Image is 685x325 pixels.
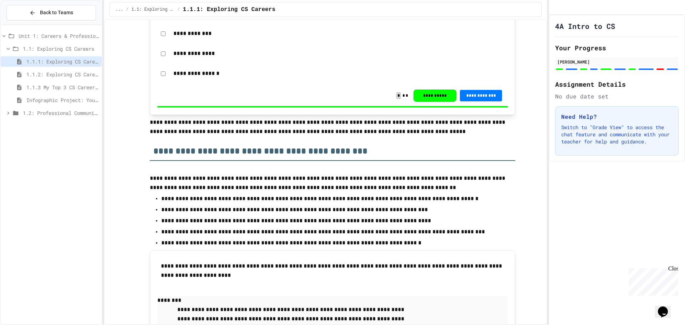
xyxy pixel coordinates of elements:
[561,112,673,121] h3: Need Help?
[26,58,99,65] span: 1.1.1: Exploring CS Careers
[23,45,99,52] span: 1.1: Exploring CS Careers
[177,7,180,12] span: /
[6,5,96,20] button: Back to Teams
[555,43,679,53] h2: Your Progress
[183,5,275,14] span: 1.1.1: Exploring CS Careers
[19,32,99,40] span: Unit 1: Careers & Professionalism
[26,83,99,91] span: 1.1.3 My Top 3 CS Careers!
[26,96,99,104] span: Infographic Project: Your favorite CS
[23,109,99,117] span: 1.2: Professional Communication
[116,7,123,12] span: ...
[26,71,99,78] span: 1.1.2: Exploring CS Careers - Review
[126,7,128,12] span: /
[132,7,175,12] span: 1.1: Exploring CS Careers
[626,265,678,296] iframe: chat widget
[655,296,678,318] iframe: chat widget
[557,59,676,65] div: [PERSON_NAME]
[561,124,673,145] p: Switch to "Grade View" to access the chat feature and communicate with your teacher for help and ...
[555,92,679,101] div: No due date set
[555,21,615,31] h1: 4A Intro to CS
[555,79,679,89] h2: Assignment Details
[3,3,49,45] div: Chat with us now!Close
[40,9,73,16] span: Back to Teams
